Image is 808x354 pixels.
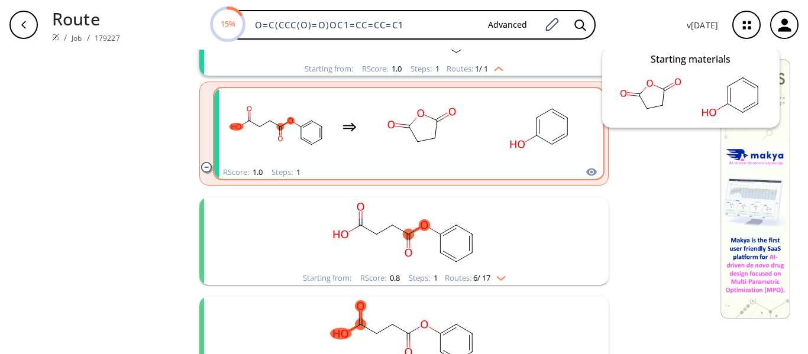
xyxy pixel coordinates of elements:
svg: O=C1CCC(=O)O1 [615,69,686,122]
svg: O=C(O)CCC(=O)Oc1ccccc1 [250,197,558,271]
input: Enter SMILES [248,19,479,31]
div: Routes: [445,274,506,282]
div: Steps : [409,274,438,282]
button: Advanced [479,14,536,36]
span: 1.0 [251,167,263,177]
p: v [DATE] [687,19,718,31]
li: / [87,31,90,44]
div: Starting from: [305,65,353,73]
div: RScore : [362,65,402,73]
div: RScore : [360,274,400,282]
div: Routes: [447,65,503,73]
span: 1 [295,167,300,177]
span: 6 / 17 [473,274,490,282]
text: 15% [220,18,235,29]
a: Job [72,33,82,43]
span: 0.8 [388,272,400,283]
div: Starting material s [651,54,731,64]
div: Steps : [411,65,439,73]
p: Route [52,6,120,31]
svg: O=C1CCC(=O)O1 [369,90,475,164]
svg: Oc1ccccc1 [487,90,593,164]
a: 179227 [95,33,120,43]
span: 1 [432,272,438,283]
span: 1.0 [390,63,402,74]
span: 1 [434,63,439,74]
img: Spaya logo [52,34,59,41]
img: Down [490,271,506,281]
span: 1 / 1 [475,65,488,73]
img: Up [488,62,503,72]
li: / [64,31,67,44]
div: Starting from: [303,274,351,282]
svg: O=C(O)CCC(=O)Oc1ccccc1 [224,90,331,164]
img: Banner [720,59,790,319]
div: RScore : [223,168,263,176]
div: Steps : [272,168,300,176]
svg: Oc1ccccc1 [696,69,767,122]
